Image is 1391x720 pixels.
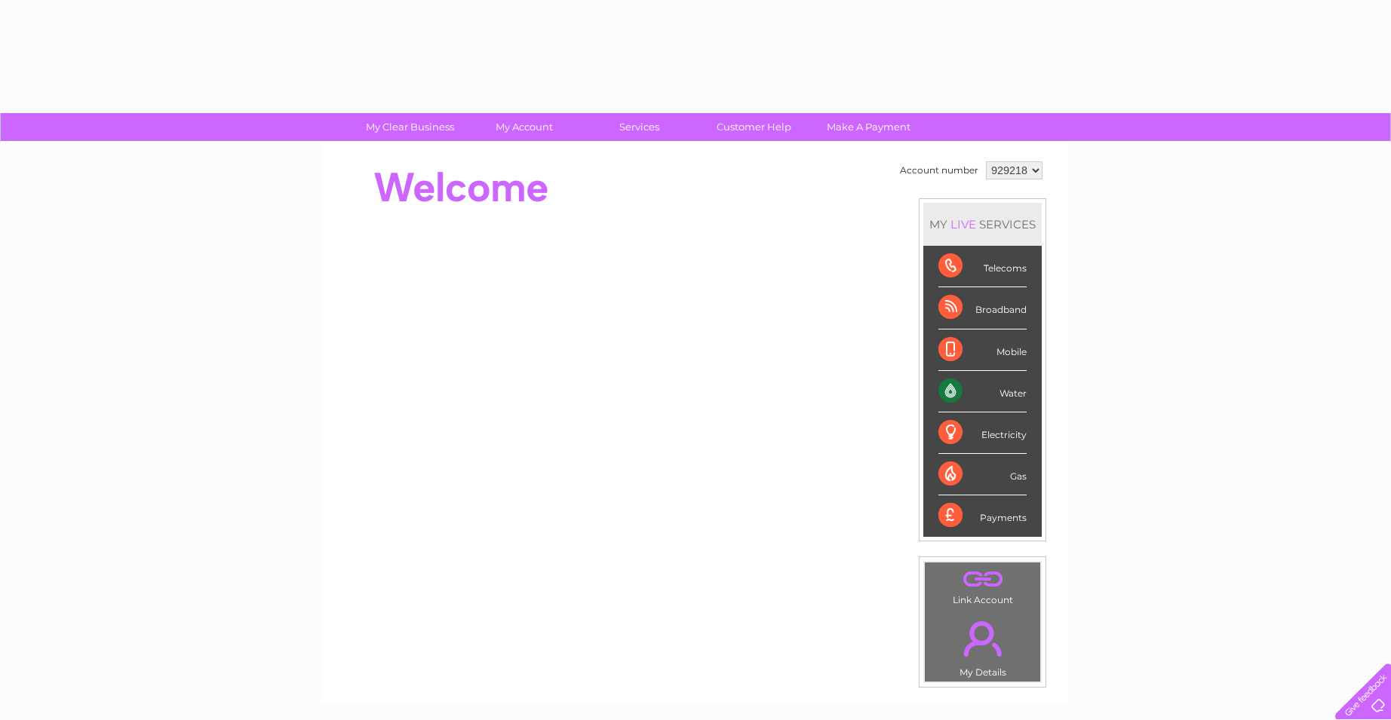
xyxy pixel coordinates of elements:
td: My Details [924,608,1041,682]
a: . [929,612,1036,665]
a: Customer Help [692,113,816,141]
div: MY SERVICES [923,203,1042,246]
div: Mobile [938,329,1027,371]
a: . [929,566,1036,593]
td: Link Account [924,562,1041,609]
div: Gas [938,454,1027,495]
div: Payments [938,495,1027,536]
div: Telecoms [938,246,1027,287]
a: Services [577,113,702,141]
div: Broadband [938,287,1027,329]
a: Make A Payment [806,113,931,141]
div: Electricity [938,412,1027,454]
td: Account number [896,158,982,183]
div: Water [938,371,1027,412]
a: My Clear Business [348,113,472,141]
div: LIVE [947,217,979,231]
a: My Account [462,113,587,141]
